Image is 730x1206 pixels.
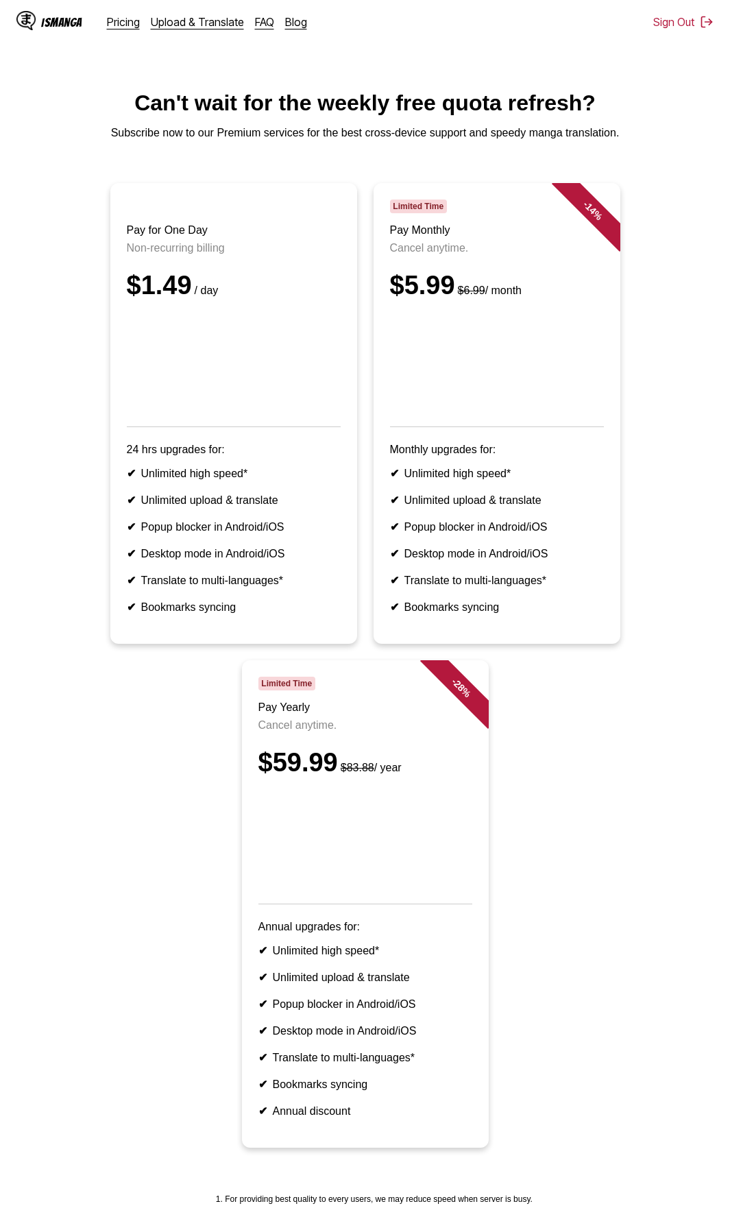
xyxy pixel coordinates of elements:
span: Limited Time [258,677,315,690]
b: ✔ [127,548,136,559]
li: Translate to multi-languages* [258,1051,472,1064]
div: $5.99 [390,271,604,300]
li: Unlimited upload & translate [127,494,341,507]
b: ✔ [258,1078,267,1090]
div: IsManga [41,16,82,29]
b: ✔ [127,494,136,506]
h3: Pay Monthly [390,224,604,237]
b: ✔ [258,945,267,956]
li: Desktop mode in Android/iOS [258,1024,472,1037]
b: ✔ [127,521,136,533]
li: Unlimited high speed* [127,467,341,480]
h3: Pay for One Day [127,224,341,237]
s: $6.99 [458,285,485,296]
li: Desktop mode in Android/iOS [390,547,604,560]
li: Bookmarks syncing [127,601,341,614]
p: 24 hrs upgrades for: [127,444,341,456]
p: Non-recurring billing [127,242,341,254]
b: ✔ [127,468,136,479]
b: ✔ [390,575,399,586]
div: - 28 % [419,647,502,729]
p: Cancel anytime. [390,242,604,254]
small: / year [338,762,402,773]
a: Blog [285,15,307,29]
b: ✔ [258,1025,267,1037]
li: For providing best quality to every users, we may reduce speed when server is busy. [225,1194,533,1204]
p: Subscribe now to our Premium services for the best cross-device support and speedy manga translat... [11,127,719,139]
iframe: PayPal [258,794,472,884]
li: Desktop mode in Android/iOS [127,547,341,560]
li: Annual discount [258,1105,472,1118]
a: FAQ [255,15,274,29]
div: $59.99 [258,748,472,777]
li: Unlimited upload & translate [258,971,472,984]
p: Annual upgrades for: [258,921,472,933]
span: Limited Time [390,200,447,213]
h3: Pay Yearly [258,701,472,714]
p: Monthly upgrades for: [390,444,604,456]
img: IsManga Logo [16,11,36,30]
b: ✔ [258,1052,267,1063]
li: Popup blocker in Android/iOS [127,520,341,533]
img: Sign out [700,15,714,29]
div: - 14 % [551,169,633,252]
h1: Can't wait for the weekly free quota refresh? [11,91,719,116]
li: Unlimited high speed* [258,944,472,957]
b: ✔ [390,468,399,479]
b: ✔ [127,601,136,613]
li: Bookmarks syncing [258,1078,472,1091]
b: ✔ [390,548,399,559]
a: IsManga LogoIsManga [16,11,107,33]
b: ✔ [390,601,399,613]
b: ✔ [258,1105,267,1117]
div: $1.49 [127,271,341,300]
s: $83.88 [341,762,374,773]
li: Unlimited upload & translate [390,494,604,507]
li: Bookmarks syncing [390,601,604,614]
b: ✔ [390,521,399,533]
li: Popup blocker in Android/iOS [258,998,472,1011]
b: ✔ [258,998,267,1010]
iframe: PayPal [127,317,341,407]
small: / month [455,285,522,296]
li: Unlimited high speed* [390,467,604,480]
b: ✔ [127,575,136,586]
button: Sign Out [653,15,714,29]
li: Popup blocker in Android/iOS [390,520,604,533]
a: Upload & Translate [151,15,244,29]
small: / day [192,285,219,296]
a: Pricing [107,15,140,29]
b: ✔ [258,972,267,983]
iframe: PayPal [390,317,604,407]
li: Translate to multi-languages* [390,574,604,587]
b: ✔ [390,494,399,506]
p: Cancel anytime. [258,719,472,732]
li: Translate to multi-languages* [127,574,341,587]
